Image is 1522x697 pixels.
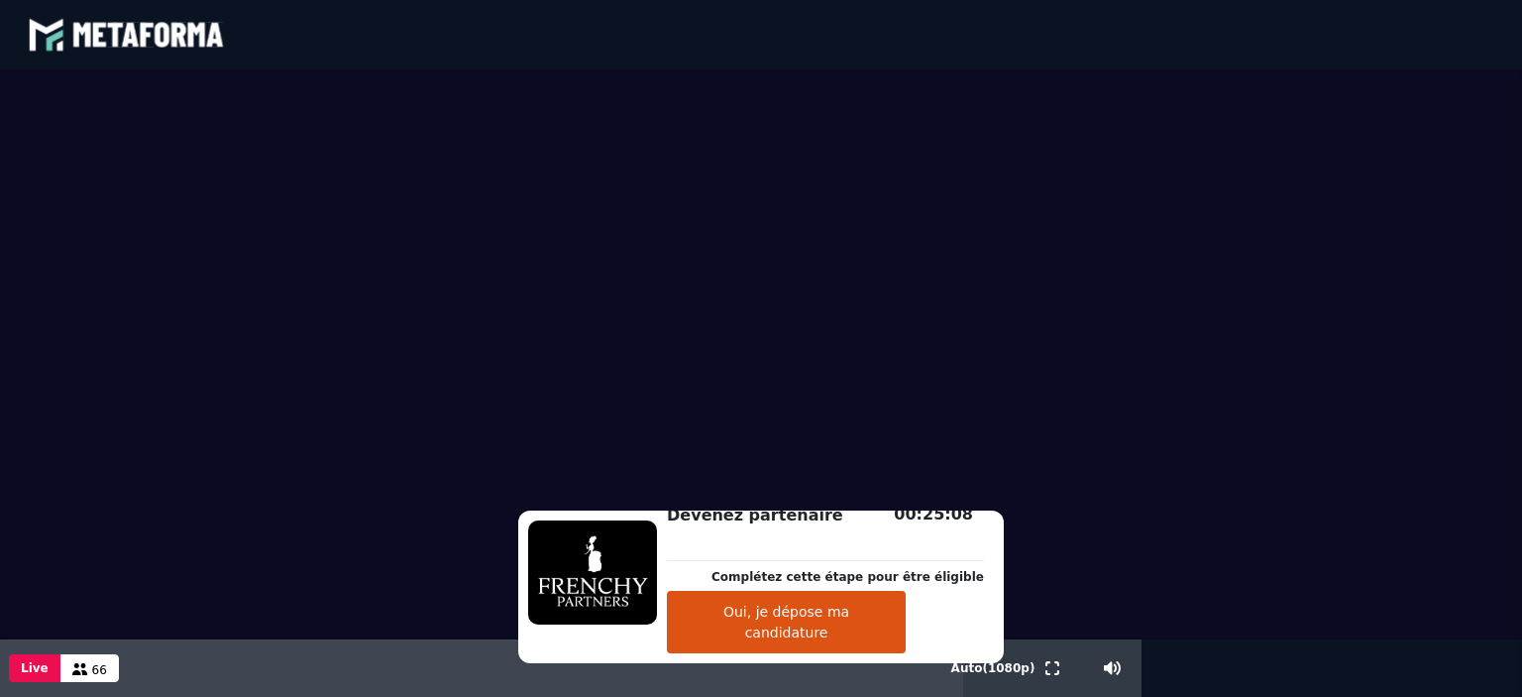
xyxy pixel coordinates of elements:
button: Oui, je dépose ma candidature [667,591,906,653]
span: 00:25:08 [894,505,973,523]
span: 66 [92,663,107,677]
button: Auto(1080p) [947,639,1039,697]
img: 1758176636418-X90kMVC3nBIL3z60WzofmoLaWTDHBoMX.png [528,521,657,625]
h2: Devenez partenaire [667,504,984,527]
button: Live [9,654,60,682]
span: Auto ( 1080 p) [951,661,1035,675]
p: Complétez cette étape pour être éligible [711,568,984,586]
